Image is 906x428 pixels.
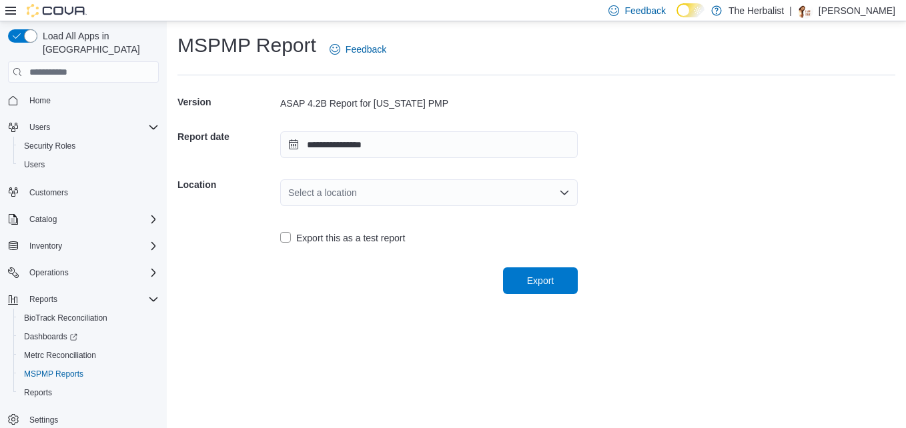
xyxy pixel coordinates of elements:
button: Open list of options [559,187,570,198]
span: Metrc Reconciliation [24,350,96,361]
button: Reports [3,290,164,309]
label: Export this as a test report [280,230,405,246]
img: Cova [27,4,87,17]
span: Operations [24,265,159,281]
a: MSPMP Reports [19,366,89,382]
span: Load All Apps in [GEOGRAPHIC_DATA] [37,29,159,56]
span: Reports [24,291,159,307]
span: Inventory [24,238,159,254]
h5: Report date [177,123,278,150]
button: Home [3,91,164,110]
a: Security Roles [19,138,81,154]
button: Reports [24,291,63,307]
input: Press the down key to open a popover containing a calendar. [280,131,578,158]
span: Catalog [24,211,159,227]
button: Users [24,119,55,135]
h1: MSPMP Report [177,32,316,59]
button: Reports [13,383,164,402]
button: Catalog [24,211,62,227]
span: BioTrack Reconciliation [19,310,159,326]
span: Security Roles [19,138,159,154]
span: Reports [24,387,52,398]
a: BioTrack Reconciliation [19,310,113,326]
button: Metrc Reconciliation [13,346,164,365]
span: Inventory [29,241,62,251]
span: Settings [29,415,58,425]
span: Users [24,119,159,135]
p: | [789,3,792,19]
button: Customers [3,182,164,201]
a: Dashboards [13,327,164,346]
a: Users [19,157,50,173]
span: Users [29,122,50,133]
a: Home [24,93,56,109]
a: Reports [19,385,57,401]
span: Customers [24,183,159,200]
button: Catalog [3,210,164,229]
div: Mayra Robinson [797,3,813,19]
span: MSPMP Reports [24,369,83,379]
a: Metrc Reconciliation [19,347,101,363]
button: MSPMP Reports [13,365,164,383]
button: Operations [24,265,74,281]
button: Security Roles [13,137,164,155]
h5: Location [177,171,278,198]
a: Dashboards [19,329,83,345]
span: Reports [29,294,57,305]
span: Export [527,274,554,287]
h5: Version [177,89,278,115]
span: Dashboards [24,331,77,342]
button: Operations [3,263,164,282]
div: ASAP 4.2B Report for [US_STATE] PMP [280,97,578,110]
span: BioTrack Reconciliation [24,313,107,323]
button: Export [503,267,578,294]
button: BioTrack Reconciliation [13,309,164,327]
span: Reports [19,385,159,401]
span: Feedback [624,4,665,17]
button: Users [13,155,164,174]
input: Dark Mode [676,3,705,17]
span: Security Roles [24,141,75,151]
span: Users [19,157,159,173]
button: Inventory [24,238,67,254]
span: Home [24,92,159,109]
span: Users [24,159,45,170]
span: Home [29,95,51,106]
span: Customers [29,187,68,198]
span: Feedback [346,43,386,56]
span: Metrc Reconciliation [19,347,159,363]
span: MSPMP Reports [19,366,159,382]
span: Dashboards [19,329,159,345]
a: Customers [24,185,73,201]
input: Accessible screen reader label [288,185,290,201]
span: Operations [29,267,69,278]
a: Settings [24,412,63,428]
p: The Herbalist [729,3,784,19]
span: Catalog [29,214,57,225]
a: Feedback [324,36,392,63]
p: [PERSON_NAME] [819,3,895,19]
button: Inventory [3,237,164,255]
span: Settings [24,411,159,428]
button: Users [3,118,164,137]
